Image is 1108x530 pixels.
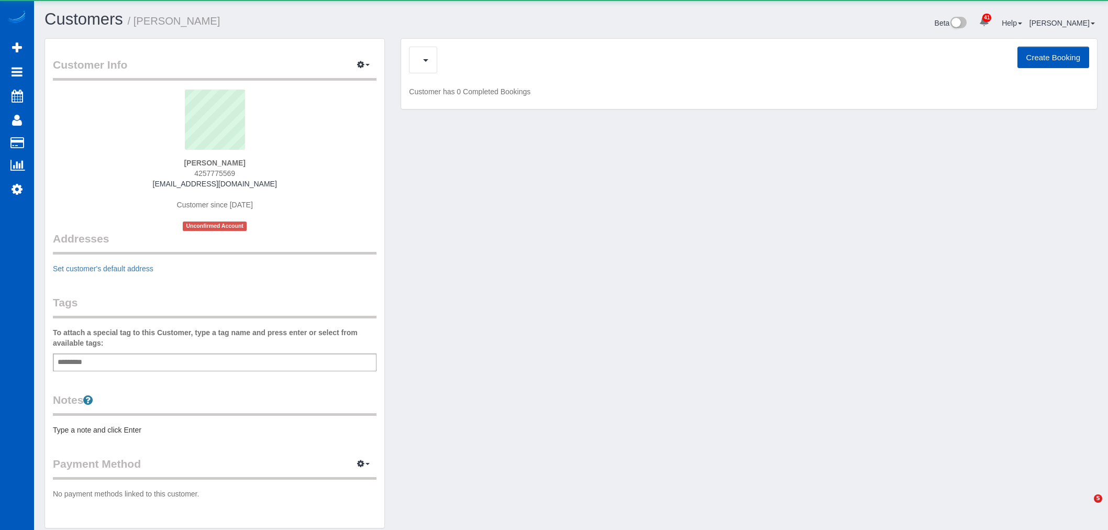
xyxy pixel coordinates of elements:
legend: Payment Method [53,456,376,480]
strong: [PERSON_NAME] [184,159,245,167]
a: Beta [935,19,967,27]
legend: Customer Info [53,57,376,81]
pre: Type a note and click Enter [53,425,376,435]
legend: Tags [53,295,376,318]
a: 41 [974,10,994,34]
iframe: Intercom live chat [1072,494,1098,520]
label: To attach a special tag to this Customer, type a tag name and press enter or select from availabl... [53,327,376,348]
img: New interface [949,17,967,30]
a: [PERSON_NAME] [1029,19,1095,27]
a: Set customer's default address [53,264,153,273]
span: Customer since [DATE] [177,201,253,209]
span: 41 [982,14,991,22]
a: Help [1002,19,1022,27]
p: Customer has 0 Completed Bookings [409,86,1089,97]
small: / [PERSON_NAME] [128,15,220,27]
img: Automaid Logo [6,10,27,25]
a: [EMAIL_ADDRESS][DOMAIN_NAME] [153,180,277,188]
a: Customers [45,10,123,28]
span: 4257775569 [194,169,235,178]
button: Create Booking [1017,47,1089,69]
span: Unconfirmed Account [183,222,247,230]
p: No payment methods linked to this customer. [53,489,376,499]
legend: Notes [53,392,376,416]
span: 5 [1094,494,1102,503]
